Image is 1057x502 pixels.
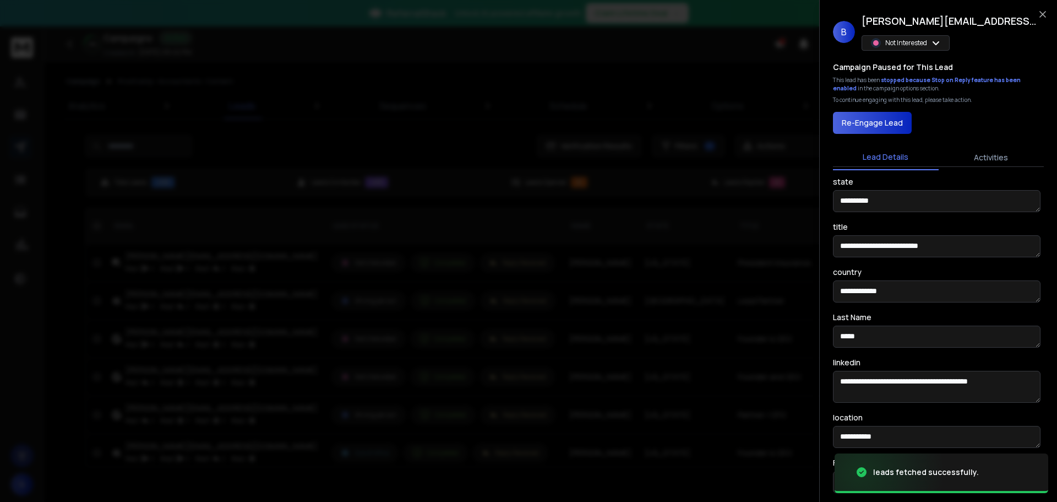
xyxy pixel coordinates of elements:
[833,21,855,43] span: B
[833,96,972,104] p: To continue engaging with this lead, please take action.
[833,76,1044,93] div: This lead has been in the campaign options section.
[833,62,953,73] h3: Campaign Paused for This Lead
[833,314,871,321] label: Last Name
[833,223,848,231] label: title
[833,76,1021,92] span: stopped because Stop on Reply feature has been enabled
[833,178,853,186] label: state
[833,145,939,170] button: Lead Details
[939,145,1044,170] button: Activities
[833,112,912,134] button: Re-Engage Lead
[833,414,863,422] label: location
[833,268,862,276] label: country
[833,359,860,366] label: linkedin
[885,39,927,47] p: Not Interested
[862,13,1038,29] h1: [PERSON_NAME][EMAIL_ADDRESS][DOMAIN_NAME]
